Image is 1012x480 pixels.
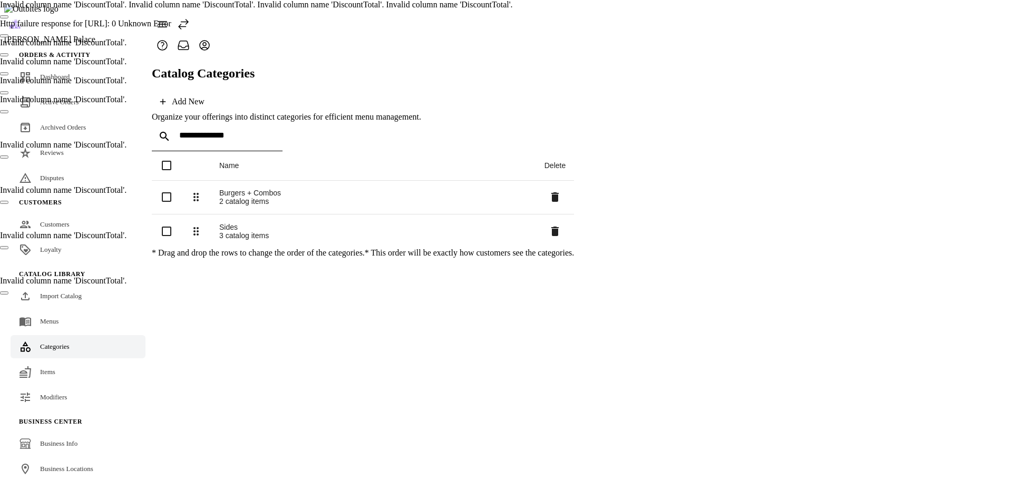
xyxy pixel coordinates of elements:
[219,231,528,240] div: 3 catalog items
[40,98,79,106] span: Active Orders
[4,4,59,14] img: Outbites logo
[40,317,59,325] span: Menus
[365,248,574,257] span: * This order will be exactly how customers see the categories.
[40,439,77,447] span: Business Info
[40,220,70,228] span: Customers
[11,310,145,333] a: Menus
[40,123,86,131] span: Archived Orders
[11,65,145,89] a: Dashboard
[11,141,145,164] a: Reviews
[11,238,145,261] a: Loyalty
[11,285,145,308] a: Import Catalog
[11,386,145,409] a: Modifiers
[219,161,528,170] div: Name
[11,335,145,358] a: Categories
[40,465,93,473] span: Business Locations
[11,360,145,384] a: Items
[40,342,70,350] span: Categories
[152,66,574,81] h2: Catalog Categories
[11,432,145,455] a: Business Info
[544,161,566,170] div: Delete
[219,197,528,205] div: 2 catalog items
[40,73,70,81] span: Dashboard
[4,35,152,44] div: [PERSON_NAME] Palace
[40,174,64,182] span: Disputes
[152,112,574,122] div: Organize your offerings into distinct categories for efficient menu management.
[40,393,67,401] span: Modifiers
[19,418,82,425] span: Business Center
[11,213,145,236] a: Customers
[11,116,145,139] a: Archived Orders
[40,292,82,300] span: Import Catalog
[219,161,239,170] div: Name
[19,51,91,58] span: Orders & Activity
[172,97,205,106] div: Add New
[40,149,64,156] span: Reviews
[19,199,62,206] span: Customers
[11,91,145,114] a: Active Orders
[19,270,85,278] span: Catalog Library
[11,166,145,190] a: Disputes
[152,248,365,257] span: * Drag and drop the rows to change the order of the categories.
[152,91,213,112] button: Add New
[40,368,55,376] span: Items
[219,223,528,231] div: Sides
[40,246,61,253] span: Loyalty
[219,189,528,197] div: Burgers + Combos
